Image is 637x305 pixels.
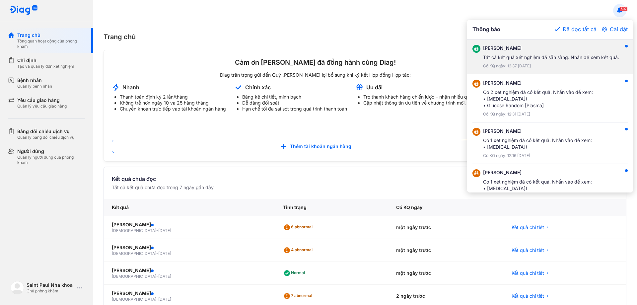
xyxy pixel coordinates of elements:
[17,155,85,165] div: Quản lý người dùng của phòng khám
[483,89,593,109] div: Có 2 xét nghiệm đã có kết quả. Nhấn vào để xem: • [MEDICAL_DATA]) • Glucose Random [Plasma]
[483,179,592,192] div: Có 1 xét nghiệm đã có kết quả. Nhấn vào để xem: • [MEDICAL_DATA])
[27,288,74,294] div: Chủ phòng khám
[555,25,597,33] button: Đã đọc tất cả
[17,97,67,104] div: Yêu cầu giao hàng
[483,45,619,51] div: [PERSON_NAME]
[483,112,593,117] div: Có KQ ngày: 12:31 [DATE]
[483,128,592,134] div: [PERSON_NAME]
[467,39,633,74] button: [PERSON_NAME]Tất cả kết quả xét nghiệm đã sẵn sàng. Nhấn để xem kết quả.Có KQ ngày: 12:37 [DATE]
[17,84,52,89] div: Quản lý bệnh nhân
[17,104,67,109] div: Quản lý yêu cầu giao hàng
[483,169,592,176] div: [PERSON_NAME]
[17,57,74,64] div: Chỉ định
[17,135,74,140] div: Quản lý bảng đối chiếu dịch vụ
[17,128,74,135] div: Bảng đối chiếu dịch vụ
[467,164,633,205] button: [PERSON_NAME]Có 1 xét nghiệm đã có kết quả. Nhấn vào để xem:• [MEDICAL_DATA])Có KQ ngày: 12:09 [D...
[17,77,52,84] div: Bệnh nhân
[483,153,592,158] div: Có KQ ngày: 12:16 [DATE]
[483,54,619,61] div: Tất cả kết quả xét nghiệm đã sẵn sàng. Nhấn để xem kết quả.
[17,32,85,38] div: Trang chủ
[483,80,593,86] div: [PERSON_NAME]
[602,25,628,33] button: Cài đặt
[483,137,592,150] div: Có 1 xét nghiệm đã có kết quả. Nhấn vào để xem: • [MEDICAL_DATA])
[9,5,38,16] img: logo
[17,148,85,155] div: Người dùng
[483,63,619,69] div: Có KQ ngày: 12:37 [DATE]
[467,122,633,164] button: [PERSON_NAME]Có 1 xét nghiệm đã có kết quả. Nhấn vào để xem:• [MEDICAL_DATA])Có KQ ngày: 12:16 [D...
[11,281,24,294] img: logo
[27,282,74,288] div: Saint Paul Nha khoa
[472,25,500,34] span: Thông báo
[17,38,85,49] div: Tổng quan hoạt động của phòng khám
[467,74,633,122] button: [PERSON_NAME]Có 2 xét nghiệm đã có kết quả. Nhấn vào để xem:• [MEDICAL_DATA])• Glucose Random [Pl...
[17,64,74,69] div: Tạo và quản lý đơn xét nghiệm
